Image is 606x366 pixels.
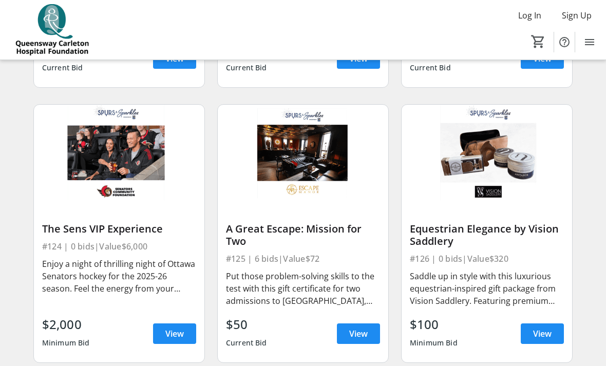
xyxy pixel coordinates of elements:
div: The Sens VIP Experience [42,223,196,235]
span: View [165,328,184,340]
img: Equestrian Elegance by Vision Saddlery [402,105,572,201]
a: View [521,323,564,344]
div: Current Bid [226,334,267,352]
div: Minimum Bid [410,334,458,352]
div: Equestrian Elegance by Vision Saddlery [410,223,564,247]
div: Minimum Bid [42,334,90,352]
img: A Great Escape: Mission for Two [218,105,388,201]
div: $100 [410,315,458,334]
div: Put those problem-solving skills to the test with this gift certificate for two admissions to [GE... [226,270,380,307]
div: Current Bid [410,59,451,77]
button: Log In [510,7,550,24]
div: Enjoy a night of thrilling night of Ottawa Senators hockey for the 2025-26 season. Feel the energ... [42,258,196,295]
button: Sign Up [554,7,600,24]
div: #125 | 6 bids | Value $72 [226,252,380,266]
a: View [337,48,380,69]
button: Cart [529,32,547,51]
div: Saddle up in style with this luxurious equestrian-inspired gift package from Vision Saddlery. Fea... [410,270,564,307]
div: $50 [226,315,267,334]
span: Sign Up [562,9,592,22]
a: View [521,48,564,69]
div: $2,000 [42,315,90,334]
button: Menu [579,32,600,52]
img: The Sens VIP Experience [34,105,204,201]
a: View [337,323,380,344]
span: View [533,328,552,340]
a: View [153,48,196,69]
span: Log In [518,9,541,22]
div: #126 | 0 bids | Value $320 [410,252,564,266]
span: View [349,328,368,340]
div: Current Bid [226,59,267,77]
div: A Great Escape: Mission for Two [226,223,380,247]
a: View [153,323,196,344]
div: Current Bid [42,59,83,77]
img: QCH Foundation's Logo [6,4,98,55]
button: Help [554,32,575,52]
div: #124 | 0 bids | Value $6,000 [42,239,196,254]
